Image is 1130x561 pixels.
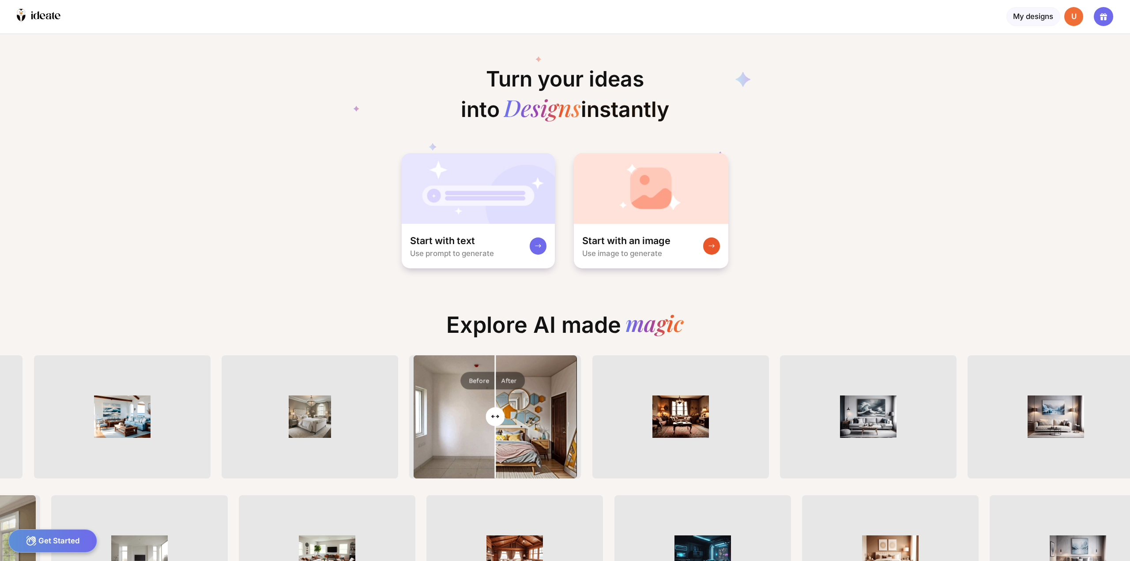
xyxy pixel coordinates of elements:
img: After image [414,355,579,478]
div: magic [625,312,684,338]
div: Start with text [410,234,475,247]
img: Thumbnailtext2image_00675_.png [835,395,901,438]
img: Thumbnailtext2image_00678_.png [1023,395,1089,438]
img: Thumbnailtext2image_00673_.png [648,395,714,438]
div: Explore AI made [438,312,692,346]
img: ThumbnailOceanlivingroom.png [89,395,155,438]
div: U [1064,7,1083,26]
img: startWithImageCardBg.jpg [574,153,729,224]
div: My designs [1006,7,1060,26]
div: Use prompt to generate [410,249,494,258]
img: startWithTextCardBg.jpg [402,153,555,224]
div: Use image to generate [582,249,662,258]
div: Start with an image [582,234,670,247]
img: Thumbnailexplore-image9.png [277,395,343,438]
div: Get Started [8,529,97,553]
